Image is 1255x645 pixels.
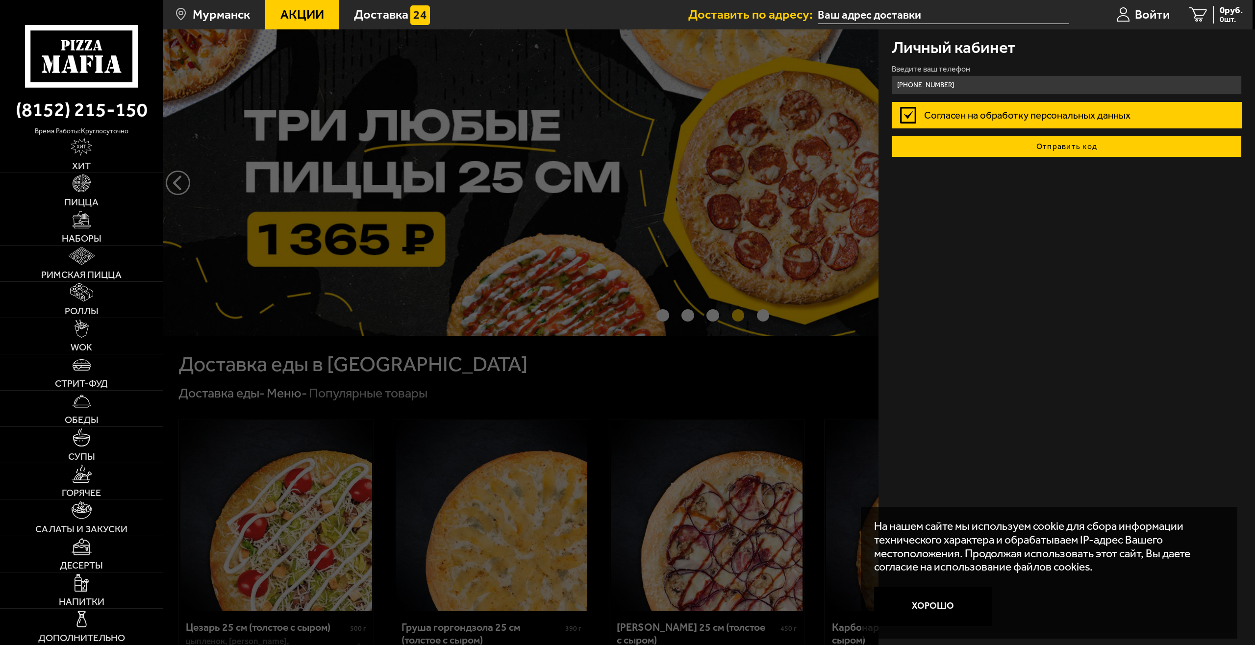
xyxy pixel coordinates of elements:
h3: Личный кабинет [892,39,1015,55]
button: Отправить код [892,136,1242,157]
span: Напитки [59,597,104,607]
span: Римская пицца [41,270,122,280]
input: Ваш адрес доставки [818,6,1069,24]
img: 15daf4d41897b9f0e9f617042186c801.svg [410,5,430,25]
span: Салаты и закуски [35,524,127,534]
span: Дополнительно [38,633,125,643]
span: WOK [71,343,92,352]
span: 0 руб. [1220,6,1243,15]
span: Стрит-фуд [55,379,108,389]
span: Пицца [64,198,99,207]
span: 0 шт. [1220,16,1243,24]
span: Супы [68,452,95,462]
label: Введите ваш телефон [892,65,1242,73]
span: Наборы [62,234,101,244]
label: Согласен на обработку персональных данных [892,102,1242,128]
p: На нашем сайте мы используем cookie для сбора информации технического характера и обрабатываем IP... [874,520,1219,574]
span: Акции [280,8,324,21]
span: Десерты [60,561,103,571]
span: Доставка [354,8,408,21]
span: Роллы [65,306,99,316]
span: Хит [72,161,91,171]
button: Хорошо [874,587,992,626]
span: Доставить по адресу: [688,8,818,21]
span: Мурманск [193,8,250,21]
span: Войти [1135,8,1170,21]
span: Обеды [65,415,99,425]
span: Горячее [62,488,101,498]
